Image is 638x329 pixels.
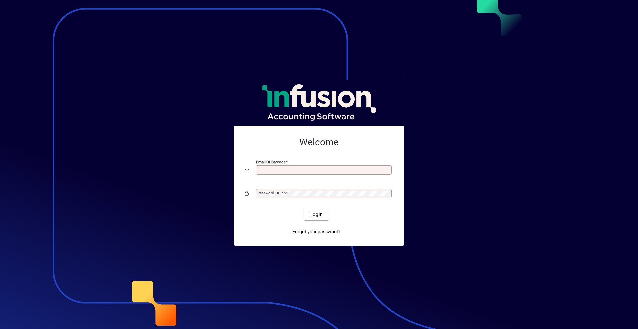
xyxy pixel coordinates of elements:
[309,211,323,218] span: Login
[290,226,343,238] a: Forgot your password?
[304,208,328,220] button: Login
[257,191,286,195] mat-label: Password or Pin
[292,228,341,235] span: Forgot your password?
[256,160,286,164] mat-label: Email or Barcode
[245,137,393,148] h2: Welcome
